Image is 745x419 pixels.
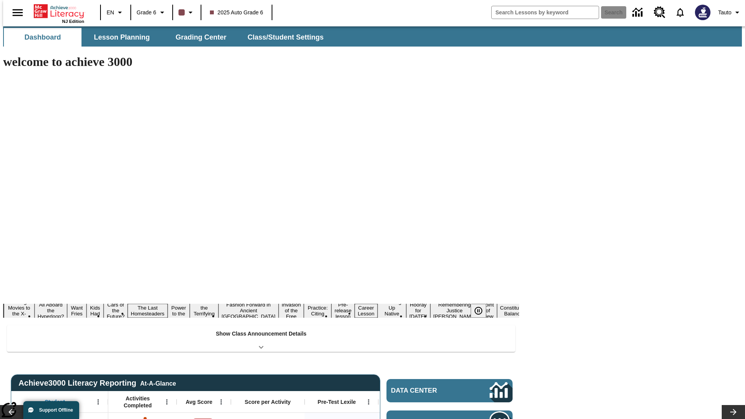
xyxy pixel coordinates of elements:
button: Slide 8 Attack of the Terrifying Tomatoes [190,298,218,324]
p: Show Class Announcement Details [216,330,307,338]
button: Grading Center [162,28,240,47]
button: Slide 4 Dirty Jobs Kids Had To Do [87,292,104,329]
button: Slide 7 Solar Power to the People [168,298,190,324]
span: Grade 6 [137,9,156,17]
button: Slide 5 Cars of the Future? [104,301,128,320]
button: Slide 2 All Aboard the Hyperloop? [35,301,67,320]
button: Select a new avatar [690,2,715,23]
span: Achieve3000 Literacy Reporting [19,379,176,388]
a: Home [34,3,84,19]
button: Open side menu [6,1,29,24]
span: Pre-Test Lexile [318,398,356,405]
span: 2025 Auto Grade 6 [210,9,263,17]
a: Data Center [386,379,513,402]
span: Avg Score [185,398,212,405]
div: Pause [471,304,494,318]
button: Slide 18 The Constitution's Balancing Act [497,298,534,324]
button: Dashboard [4,28,81,47]
button: Open Menu [161,396,173,408]
button: Profile/Settings [715,5,745,19]
a: Data Center [628,2,649,23]
span: Activities Completed [112,395,163,409]
button: Class color is dark brown. Change class color [175,5,198,19]
img: Avatar [695,5,710,20]
button: Slide 10 The Invasion of the Free CD [279,295,304,326]
h1: welcome to achieve 3000 [3,55,519,69]
button: Open Menu [363,396,374,408]
div: Home [34,3,84,24]
button: Pause [471,304,486,318]
button: Slide 13 Career Lesson [355,304,378,318]
span: NJ Edition [62,19,84,24]
a: Resource Center, Will open in new tab [649,2,670,23]
button: Language: EN, Select a language [103,5,128,19]
span: EN [107,9,114,17]
button: Slide 15 Hooray for Constitution Day! [406,301,430,320]
button: Support Offline [23,401,79,419]
button: Open Menu [215,396,227,408]
div: SubNavbar [3,26,742,47]
button: Lesson carousel, Next [722,405,745,419]
span: Tauto [718,9,731,17]
button: Slide 14 Cooking Up Native Traditions [378,298,406,324]
button: Slide 1 Taking Movies to the X-Dimension [4,298,35,324]
button: Slide 3 Do You Want Fries With That? [67,292,87,329]
button: Slide 16 Remembering Justice O'Connor [430,301,479,320]
button: Slide 12 Pre-release lesson [331,301,355,320]
span: Score per Activity [245,398,291,405]
span: Student [45,398,65,405]
button: Slide 6 The Last Homesteaders [128,304,168,318]
span: Support Offline [39,407,73,413]
button: Lesson Planning [83,28,161,47]
div: Show Class Announcement Details [7,325,515,352]
button: Class/Student Settings [241,28,330,47]
div: SubNavbar [3,28,331,47]
input: search field [492,6,599,19]
button: Slide 11 Mixed Practice: Citing Evidence [304,298,331,324]
button: Grade: Grade 6, Select a grade [133,5,170,19]
div: At-A-Glance [140,379,176,387]
a: Notifications [670,2,690,23]
span: Data Center [391,387,464,395]
button: Slide 9 Fashion Forward in Ancient Rome [218,301,279,320]
button: Open Menu [92,396,104,408]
